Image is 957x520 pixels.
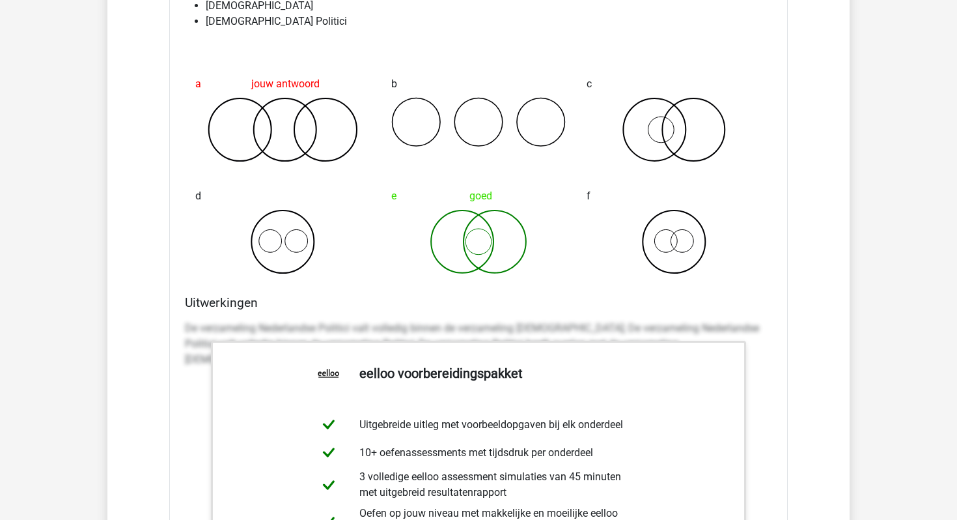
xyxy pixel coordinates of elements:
div: jouw antwoord [195,71,370,97]
p: De verzameling Nederlandse Politici valt volledig binnen de verzameling [DEMOGRAPHIC_DATA]; De ve... [185,321,772,368]
div: goed [391,183,566,209]
span: f [587,183,590,209]
span: a [195,71,201,97]
span: c [587,71,592,97]
h4: Uitwerkingen [185,295,772,310]
span: b [391,71,397,97]
span: e [391,183,396,209]
li: [DEMOGRAPHIC_DATA] Politici [206,14,777,29]
span: d [195,183,201,209]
